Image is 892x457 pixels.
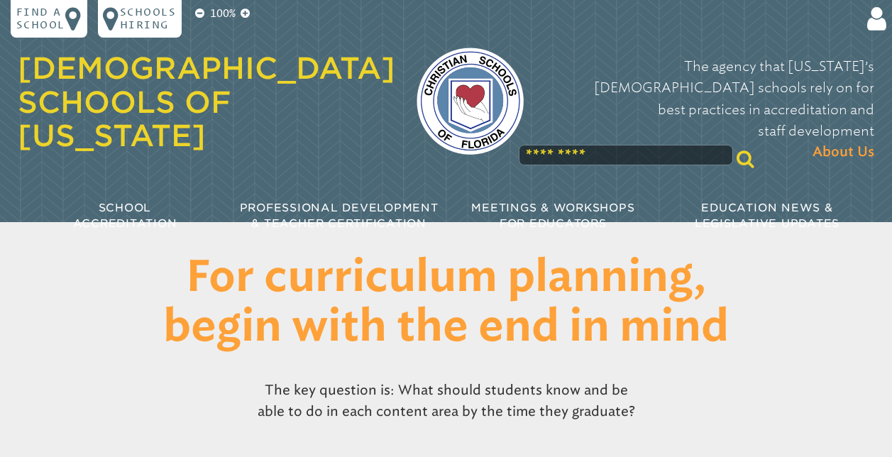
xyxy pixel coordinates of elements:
[207,6,238,22] p: 100%
[16,6,65,33] p: Find a school
[545,56,874,163] p: The agency that [US_STATE]’s [DEMOGRAPHIC_DATA] schools rely on for best practices in accreditati...
[165,374,727,427] p: The key question is: What should students know and be able to do in each content area by the time...
[18,50,395,153] a: [DEMOGRAPHIC_DATA] Schools of [US_STATE]
[813,142,874,163] span: About Us
[73,202,177,231] span: School Accreditation
[471,202,634,231] span: Meetings & Workshops for Educators
[695,202,839,231] span: Education News & Legislative Updates
[240,202,439,231] span: Professional Development & Teacher Certification
[417,48,524,155] img: csf-logo-web-colors.png
[102,254,790,353] h1: For curriculum planning, begin with the end in mind
[120,6,177,33] p: Schools Hiring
